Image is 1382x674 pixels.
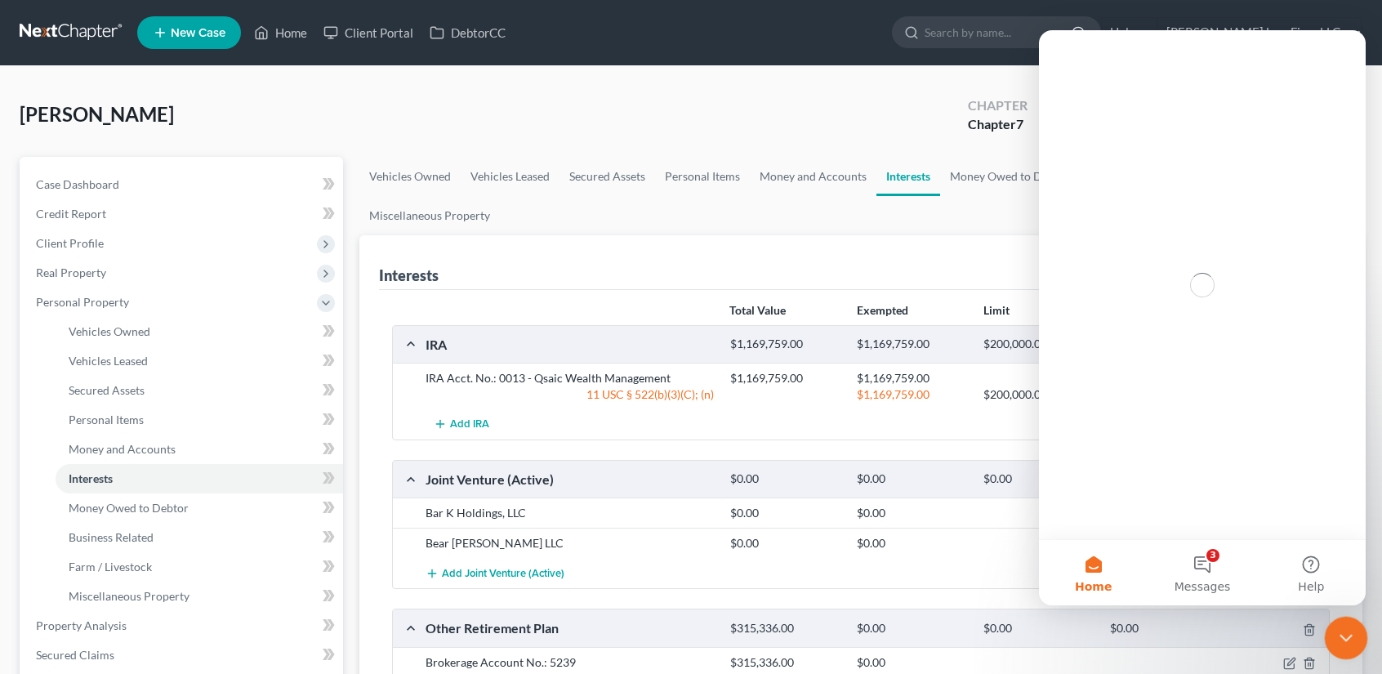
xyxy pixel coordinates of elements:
a: Secured Claims [23,641,343,670]
div: $0.00 [722,505,849,521]
a: Miscellaneous Property [56,582,343,611]
a: Property Analysis [23,611,343,641]
span: Secured Claims [36,648,114,662]
a: Interests [876,157,940,196]
strong: Limit [983,303,1010,317]
div: $0.00 [849,471,975,487]
div: $0.00 [722,535,849,551]
span: Interests [69,471,113,485]
div: Joint Venture (Active) [417,471,722,488]
button: Add IRA [426,409,497,440]
div: $1,169,759.00 [849,370,975,386]
span: [PERSON_NAME] [20,102,174,126]
a: Credit Report [23,199,343,229]
span: 7 [1016,116,1023,132]
div: $0.00 [849,621,975,636]
a: Interests [56,464,343,493]
a: Personal Items [56,405,343,435]
div: Interests [379,266,439,285]
span: Case Dashboard [36,177,119,191]
span: New Case [171,27,225,39]
a: Client Portal [315,18,421,47]
span: Secured Assets [69,383,145,397]
a: Secured Assets [56,376,343,405]
div: $0.00 [849,654,975,671]
a: Money Owed to Debtor [940,157,1080,196]
div: $0.00 [1102,621,1228,636]
div: Other Retirement Plan [417,619,722,636]
input: Search by name... [925,17,1074,47]
span: Money Owed to Debtor [69,501,189,515]
span: Add IRA [450,418,489,431]
div: $1,169,759.00 [849,386,975,403]
a: Farm / Livestock [56,552,343,582]
div: Bar K Holdings, LLC [417,505,722,521]
span: Client Profile [36,236,104,250]
div: Bear [PERSON_NAME] LLC [417,535,722,551]
div: $0.00 [849,535,975,551]
div: $0.00 [975,621,1102,636]
a: Vehicles Leased [56,346,343,376]
span: Vehicles Owned [69,324,150,338]
div: $1,169,759.00 [722,337,849,352]
a: Vehicles Owned [56,317,343,346]
span: Money and Accounts [69,442,176,456]
div: $1,169,759.00 [722,370,849,386]
div: $315,336.00 [722,654,849,671]
div: Brokerage Account No.: 5239 [417,654,722,671]
div: $200,000.00 [975,386,1102,403]
div: $0.00 [849,505,975,521]
a: Money Owed to Debtor [56,493,343,523]
a: Personal Items [655,157,750,196]
div: $315,336.00 [722,621,849,636]
div: Chapter [968,115,1028,134]
a: Money and Accounts [750,157,876,196]
strong: Total Value [729,303,786,317]
a: Secured Assets [559,157,655,196]
iframe: Intercom live chat [1039,30,1366,605]
span: Vehicles Leased [69,354,148,368]
div: Chapter [968,96,1028,115]
strong: Exempted [857,303,908,317]
div: $0.00 [722,471,849,487]
span: Personal Items [69,413,144,426]
div: $200,000.00 [975,337,1102,352]
div: IRA Acct. No.: 0013 - Qsaic Wealth Management [417,370,722,386]
span: Farm / Livestock [69,560,152,574]
iframe: Intercom live chat [1325,617,1368,660]
span: Property Analysis [36,618,127,632]
div: $0.00 [975,471,1102,487]
a: DebtorCC [421,18,514,47]
a: Help [1102,18,1157,47]
a: Money and Accounts [56,435,343,464]
button: Add Joint Venture (Active) [426,558,564,588]
span: Business Related [69,530,154,544]
span: Credit Report [36,207,106,221]
a: Miscellaneous Property [359,196,500,235]
a: [PERSON_NAME] Law Firm, LLC [1158,18,1362,47]
span: Personal Property [36,295,129,309]
div: 11 USC § 522(b)(3)(C); (n) [417,386,722,403]
span: Add Joint Venture (Active) [442,567,564,580]
a: Case Dashboard [23,170,343,199]
a: Vehicles Owned [359,157,461,196]
div: IRA [417,336,722,353]
span: Miscellaneous Property [69,589,189,603]
span: Real Property [36,266,106,279]
a: Home [246,18,315,47]
a: Business Related [56,523,343,552]
div: $1,169,759.00 [849,337,975,352]
a: Vehicles Leased [461,157,559,196]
